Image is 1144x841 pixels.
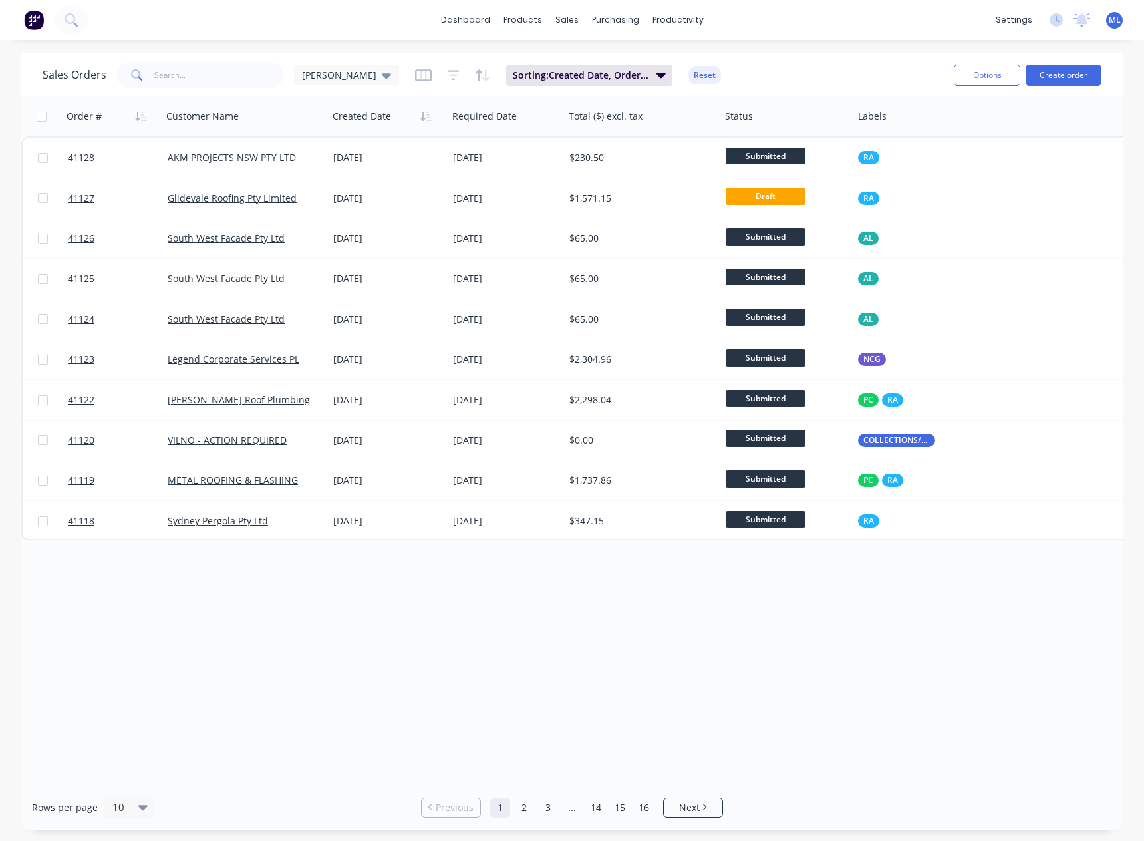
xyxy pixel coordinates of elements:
div: $0.00 [569,434,708,447]
button: PCRA [858,474,903,487]
span: RA [887,474,898,487]
div: sales [549,10,585,30]
a: 41118 [68,501,168,541]
button: Reset [688,66,721,84]
button: AL [858,232,879,245]
div: purchasing [585,10,646,30]
a: 41120 [68,420,168,460]
div: settings [989,10,1039,30]
span: Submitted [726,511,805,528]
a: dashboard [434,10,497,30]
span: PC [863,474,873,487]
div: $65.00 [569,232,708,245]
a: AKM PROJECTS NSW PTY LTD [168,151,296,164]
a: Page 15 [610,798,630,818]
a: Sydney Pergola Pty Ltd [168,514,268,527]
a: METAL ROOFING & FLASHING [168,474,298,486]
span: 41127 [68,192,94,205]
a: Glidevale Roofing Pty Limited [168,192,297,204]
a: 41122 [68,380,168,420]
span: 41120 [68,434,94,447]
span: AL [863,232,873,245]
img: Factory [24,10,44,30]
a: Page 3 [538,798,558,818]
div: $2,298.04 [569,393,708,407]
div: [DATE] [333,313,442,326]
div: $65.00 [569,313,708,326]
div: [DATE] [453,353,559,366]
h1: Sales Orders [43,69,106,81]
div: Labels [858,110,887,123]
span: 41128 [68,151,94,164]
span: Rows per page [32,801,98,814]
span: Previous [436,801,474,814]
span: PC [863,393,873,407]
a: 41125 [68,259,168,299]
span: Next [679,801,700,814]
a: 41128 [68,138,168,178]
span: Sorting: Created Date, Order # [513,69,648,82]
span: ML [1109,14,1121,26]
a: Page 2 [514,798,534,818]
a: South West Facade Pty Ltd [168,232,285,244]
span: [PERSON_NAME] [302,68,376,82]
a: Jump forward [562,798,582,818]
div: [DATE] [333,353,442,366]
a: Legend Corporate Services PL [168,353,299,365]
span: Submitted [726,309,805,325]
div: $1,737.86 [569,474,708,487]
button: NCG [858,353,886,366]
div: [DATE] [333,434,442,447]
a: South West Facade Pty Ltd [168,272,285,285]
div: Order # [67,110,102,123]
a: 41124 [68,299,168,339]
ul: Pagination [416,798,728,818]
a: 41123 [68,339,168,379]
div: [DATE] [453,393,559,407]
span: COLLECTIONS/RETURNS [863,434,930,447]
div: [DATE] [333,474,442,487]
button: Sorting:Created Date, Order # [506,65,672,86]
span: RA [863,192,874,205]
div: $347.15 [569,514,708,528]
button: RA [858,151,879,164]
button: AL [858,272,879,285]
span: AL [863,313,873,326]
div: [DATE] [453,151,559,164]
button: COLLECTIONS/RETURNS [858,434,935,447]
span: Submitted [726,228,805,245]
div: [DATE] [453,272,559,285]
a: South West Facade Pty Ltd [168,313,285,325]
div: products [497,10,549,30]
a: Previous page [422,801,480,814]
div: $2,304.96 [569,353,708,366]
div: [DATE] [453,192,559,205]
span: 41124 [68,313,94,326]
div: Customer Name [166,110,239,123]
div: [DATE] [453,514,559,528]
span: RA [863,151,874,164]
a: Page 1 is your current page [490,798,510,818]
a: Next page [664,801,722,814]
div: Created Date [333,110,391,123]
span: 41126 [68,232,94,245]
button: RA [858,192,879,205]
div: [DATE] [333,272,442,285]
button: AL [858,313,879,326]
div: [DATE] [333,393,442,407]
button: Options [954,65,1020,86]
span: Submitted [726,269,805,285]
div: $65.00 [569,272,708,285]
a: 41126 [68,218,168,258]
span: NCG [863,353,881,366]
span: Submitted [726,349,805,366]
div: productivity [646,10,710,30]
div: Status [725,110,753,123]
a: Page 16 [634,798,654,818]
div: Required Date [452,110,517,123]
span: 41122 [68,393,94,407]
a: 41127 [68,178,168,218]
span: AL [863,272,873,285]
div: [DATE] [333,192,442,205]
span: Submitted [726,390,805,407]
